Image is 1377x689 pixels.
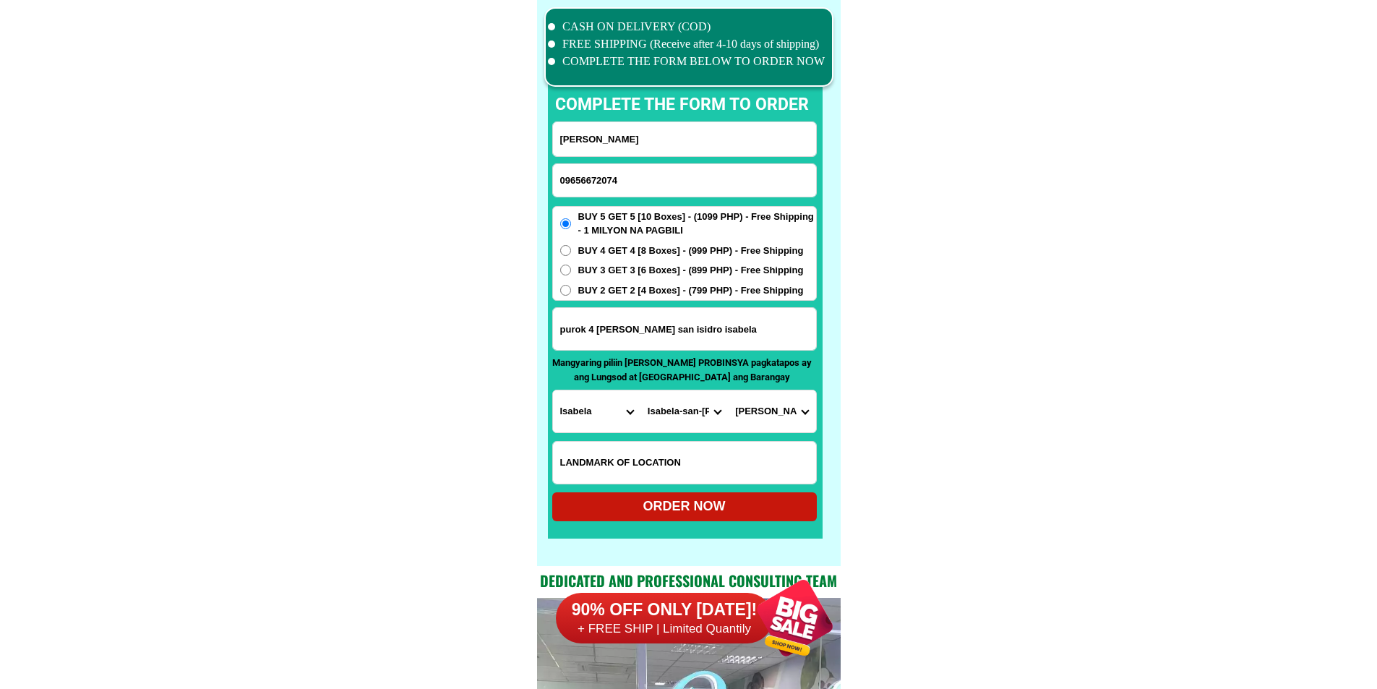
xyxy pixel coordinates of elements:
[553,308,816,350] input: Input address
[578,210,816,238] span: BUY 5 GET 5 [10 Boxes] - (1099 PHP) - Free Shipping - 1 MILYON NA PAGBILI
[541,93,823,118] p: complete the form to order
[553,122,816,156] input: Input full_name
[553,164,816,197] input: Input phone_number
[560,245,571,256] input: BUY 4 GET 4 [8 Boxes] - (999 PHP) - Free Shipping
[548,18,825,35] li: CASH ON DELIVERY (COD)
[560,265,571,275] input: BUY 3 GET 3 [6 Boxes] - (899 PHP) - Free Shipping
[548,35,825,53] li: FREE SHIPPING (Receive after 4-10 days of shipping)
[556,621,773,637] h6: + FREE SHIP | Limited Quantily
[552,497,817,516] div: ORDER NOW
[552,356,812,384] p: Mangyaring piliin [PERSON_NAME] PROBINSYA pagkatapos ay ang Lungsod at [GEOGRAPHIC_DATA] ang Bara...
[553,442,816,484] input: Input LANDMARKOFLOCATION
[578,283,804,298] span: BUY 2 GET 2 [4 Boxes] - (799 PHP) - Free Shipping
[560,285,571,296] input: BUY 2 GET 2 [4 Boxes] - (799 PHP) - Free Shipping
[553,390,640,432] select: Select province
[640,390,728,432] select: Select district
[548,53,825,70] li: COMPLETE THE FORM BELOW TO ORDER NOW
[556,599,773,621] h6: 90% OFF ONLY [DATE]!
[560,218,571,229] input: BUY 5 GET 5 [10 Boxes] - (1099 PHP) - Free Shipping - 1 MILYON NA PAGBILI
[728,390,815,432] select: Select commune
[537,570,841,591] h2: Dedicated and professional consulting team
[578,263,804,278] span: BUY 3 GET 3 [6 Boxes] - (899 PHP) - Free Shipping
[578,244,804,258] span: BUY 4 GET 4 [8 Boxes] - (999 PHP) - Free Shipping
